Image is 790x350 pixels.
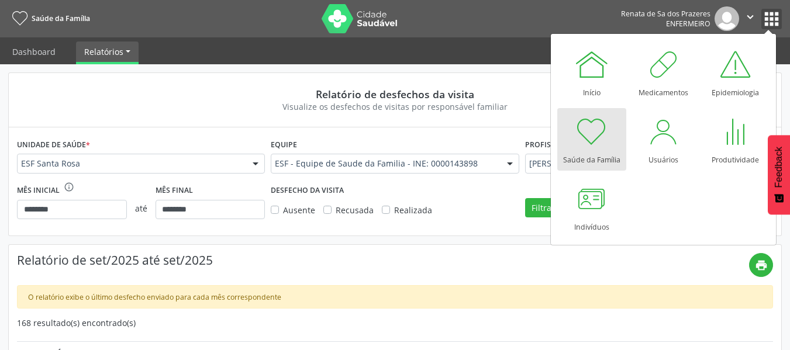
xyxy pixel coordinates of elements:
[629,41,698,103] a: Medicamentos
[621,9,710,19] div: Renata de Sa dos Prazeres
[744,11,757,23] i: 
[25,88,765,101] div: Relatório de desfechos da visita
[529,158,749,169] span: [PERSON_NAME]
[394,205,432,216] span: Realizada
[271,182,344,200] label: DESFECHO DA VISITA
[715,6,739,31] img: img
[525,136,578,154] label: Profissional
[32,13,90,23] span: Saúde da Família
[275,158,495,169] span: ESF - Equipe de Saude da Familia - INE: 0000143898
[17,253,749,268] h4: Relatório de set/2025 até set/2025
[336,205,374,216] span: Recusada
[156,182,193,200] label: Mês final
[557,108,626,171] a: Saúde da Família
[17,285,773,309] div: O relatório exibe o último desfecho enviado para cada mês correspondente
[17,317,773,329] div: 168 resultado(s) encontrado(s)
[761,9,782,29] button: apps
[25,101,765,113] div: Visualize os desfechos de visitas por responsável familiar
[283,205,315,216] span: Ausente
[755,259,768,272] i: print
[739,6,761,31] button: 
[701,108,770,171] a: Produtividade
[21,158,241,169] span: ESF Santa Rosa
[768,135,790,214] button: Feedback - Mostrar pesquisa
[666,19,710,29] span: Enfermeiro
[84,46,123,57] span: Relatórios
[629,108,698,171] a: Usuários
[557,175,626,238] a: Indivíduos
[64,182,74,200] div: O intervalo deve ser de no máximo 6 meses
[749,253,773,277] button: print
[76,41,139,62] a: Relatórios
[774,147,784,188] span: Feedback
[17,136,90,154] label: Unidade de saúde
[127,194,156,223] span: até
[557,41,626,103] a: Início
[64,182,74,192] i: info_outline
[701,41,770,103] a: Epidemiologia
[4,41,64,62] a: Dashboard
[525,198,562,218] button: Filtrar
[271,136,297,154] label: Equipe
[17,182,60,200] label: Mês inicial
[8,9,90,28] a: Saúde da Família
